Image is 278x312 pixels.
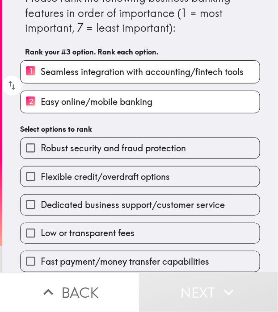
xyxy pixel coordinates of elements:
button: 1Seamless integration with accounting/fintech tools [21,61,260,83]
button: Flexible credit/overdraft options [21,166,260,187]
span: Easy online/mobile banking [41,96,152,108]
span: Seamless integration with accounting/fintech tools [41,66,244,78]
button: Fast payment/money transfer capabilities [21,251,260,271]
span: Dedicated business support/customer service [41,199,225,211]
span: Flexible credit/overdraft options [41,171,170,183]
button: Low or transparent fees [21,223,260,243]
h6: Select options to rank [20,124,260,134]
span: Low or transparent fees [41,227,135,239]
button: 2Easy online/mobile banking [21,91,260,113]
button: Robust security and fraud protection [21,138,260,158]
h6: Rank your #3 option. Rank each option. [25,47,255,57]
span: Robust security and fraud protection [41,142,186,154]
span: Fast payment/money transfer capabilities [41,255,209,268]
button: Dedicated business support/customer service [21,195,260,215]
button: Next [139,272,278,312]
